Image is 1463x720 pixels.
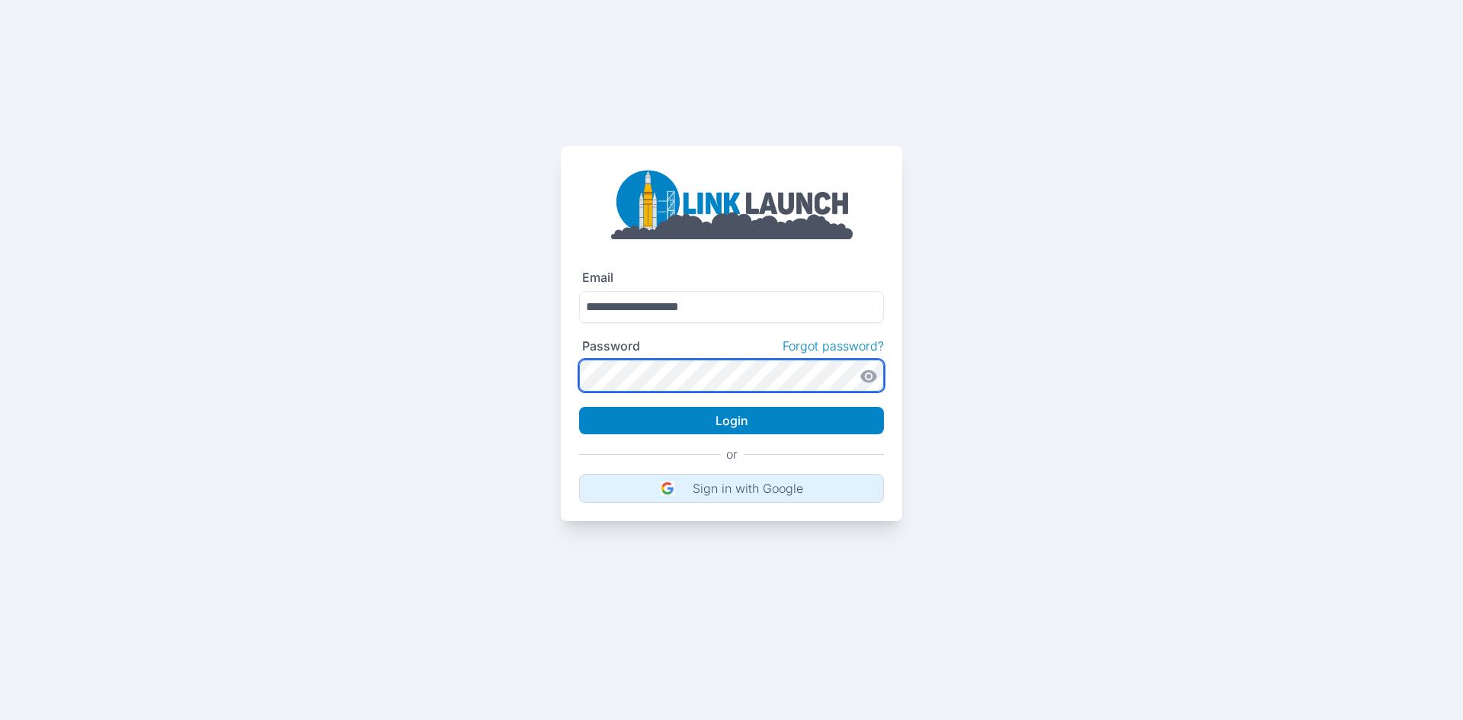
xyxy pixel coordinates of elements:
label: Password [582,338,640,354]
label: Email [582,270,613,285]
button: Sign in with Google [579,474,884,503]
p: or [726,446,738,462]
img: DIz4rYaBO0VM93JpwbwaJtqNfEsbwZFgEL50VtgcJLBV6wK9aKtfd+cEkvuBfcC37k9h8VGR+csPdltgAAAABJRU5ErkJggg== [661,482,674,495]
p: Sign in with Google [693,481,803,496]
button: Login [579,407,884,434]
a: Forgot password? [783,338,884,354]
img: linklaunch_big.2e5cdd30.png [610,165,853,239]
